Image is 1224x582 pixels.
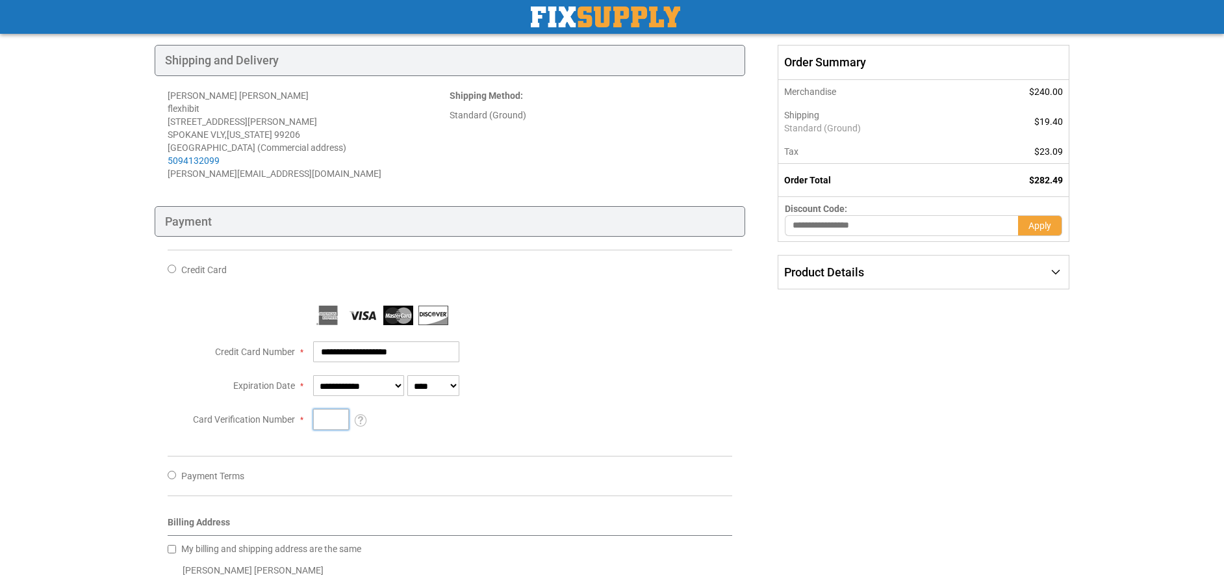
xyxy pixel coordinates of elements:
span: Card Verification Number [193,414,295,425]
strong: : [450,90,523,101]
button: Apply [1018,215,1062,236]
span: My billing and shipping address are the same [181,544,361,554]
span: Discount Code: [785,204,847,214]
div: Payment [155,206,745,237]
span: Expiration Date [233,380,295,391]
span: Order Summary [778,45,1069,80]
img: Discover [418,306,448,325]
span: $19.40 [1034,116,1063,127]
span: Standard (Ground) [784,122,963,135]
img: Fix Industrial Supply [531,7,680,27]
span: Credit Card [181,265,227,275]
img: American Express [313,306,343,325]
a: store logo [531,7,680,27]
th: Merchandise [778,80,969,103]
span: Shipping Method [450,90,520,101]
address: [PERSON_NAME] [PERSON_NAME] flexhibit [STREET_ADDRESS][PERSON_NAME] SPOKANE VLY , 99206 [GEOGRAPH... [168,89,450,180]
span: Shipping [784,110,819,120]
img: MasterCard [383,306,413,325]
span: [US_STATE] [227,129,272,140]
span: $240.00 [1029,86,1063,97]
th: Tax [778,140,969,164]
span: $282.49 [1029,175,1063,185]
div: Shipping and Delivery [155,45,745,76]
span: [PERSON_NAME][EMAIL_ADDRESS][DOMAIN_NAME] [168,168,381,179]
span: Credit Card Number [215,347,295,357]
div: Standard (Ground) [450,109,732,122]
span: Apply [1028,220,1051,231]
div: Billing Address [168,516,732,536]
img: Visa [348,306,378,325]
strong: Order Total [784,175,831,185]
span: Product Details [784,265,864,279]
span: $23.09 [1034,146,1063,157]
span: Payment Terms [181,471,244,481]
a: 5094132099 [168,155,220,166]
